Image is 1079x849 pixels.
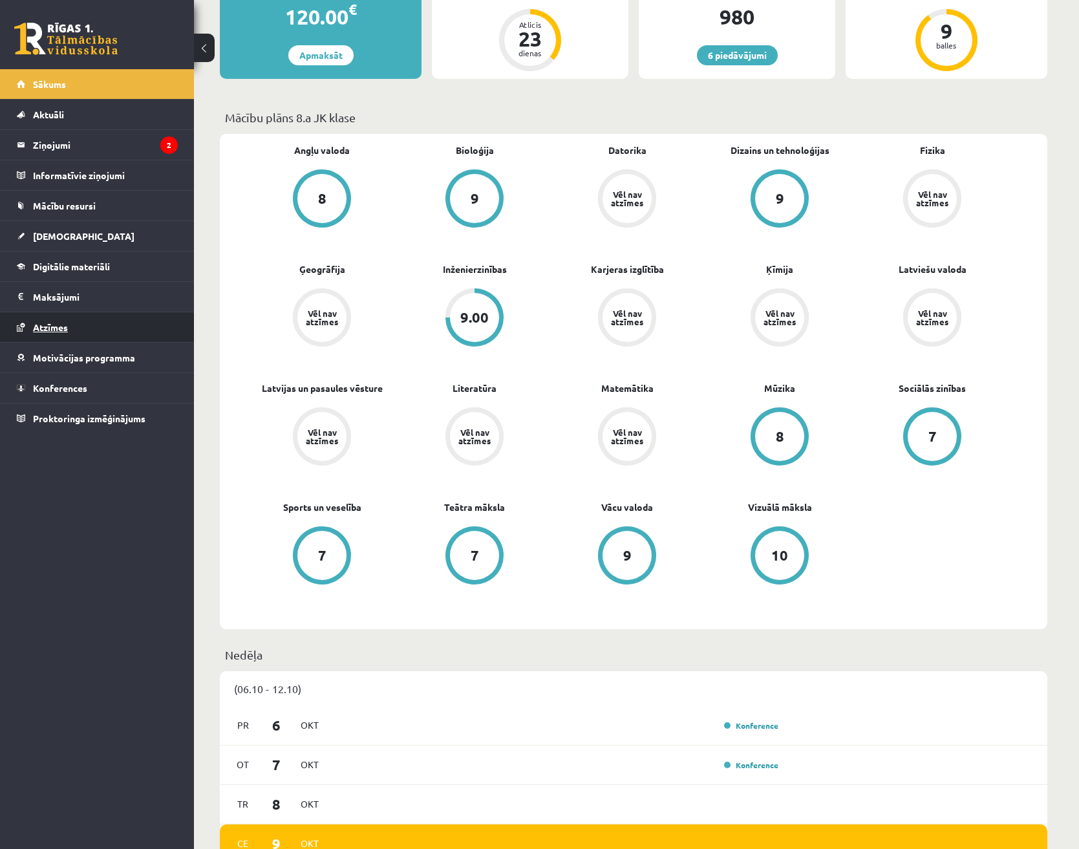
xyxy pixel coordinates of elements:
[17,252,178,281] a: Digitālie materiāli
[453,382,497,395] a: Literatūra
[33,352,135,363] span: Motivācijas programma
[246,526,398,587] a: 7
[460,310,489,325] div: 9.00
[230,755,257,775] span: Ot
[17,403,178,433] a: Proktoringa izmēģinājums
[776,429,784,444] div: 8
[601,382,654,395] a: Matemātika
[591,263,664,276] a: Karjeras izglītība
[899,382,966,395] a: Sociālās zinības
[225,646,1042,663] p: Nedēļa
[731,144,829,157] a: Dizains un tehnoloģijas
[511,28,550,49] div: 23
[246,288,398,349] a: Vēl nav atzīmes
[703,169,856,230] a: 9
[914,309,950,326] div: Vēl nav atzīmes
[398,526,551,587] a: 7
[17,221,178,251] a: [DEMOGRAPHIC_DATA]
[724,760,778,770] a: Konference
[296,715,323,735] span: Okt
[33,413,145,424] span: Proktoringa izmēģinājums
[456,144,494,157] a: Bioloģija
[697,45,778,65] a: 6 piedāvājumi
[764,382,795,395] a: Mūzika
[33,200,96,211] span: Mācību resursi
[398,288,551,349] a: 9.00
[703,288,856,349] a: Vēl nav atzīmes
[776,191,784,206] div: 9
[703,526,856,587] a: 10
[33,282,178,312] legend: Maksājumi
[703,407,856,468] a: 8
[14,23,118,55] a: Rīgas 1. Tālmācības vidusskola
[17,130,178,160] a: Ziņojumi2
[296,755,323,775] span: Okt
[456,428,493,445] div: Vēl nav atzīmes
[17,282,178,312] a: Maksājumi
[551,288,703,349] a: Vēl nav atzīmes
[246,169,398,230] a: 8
[230,715,257,735] span: Pr
[17,100,178,129] a: Aktuāli
[551,169,703,230] a: Vēl nav atzīmes
[160,136,178,154] i: 2
[511,21,550,28] div: Atlicis
[220,1,422,32] div: 120.00
[551,526,703,587] a: 9
[296,794,323,814] span: Okt
[766,263,793,276] a: Ķīmija
[856,288,1009,349] a: Vēl nav atzīmes
[17,343,178,372] a: Motivācijas programma
[33,109,64,120] span: Aktuāli
[639,1,835,32] div: 980
[294,144,350,157] a: Angļu valoda
[318,548,326,563] div: 7
[511,49,550,57] div: dienas
[288,45,354,65] a: Apmaksāt
[856,169,1009,230] a: Vēl nav atzīmes
[283,500,361,514] a: Sports un veselība
[899,263,967,276] a: Latviešu valoda
[609,190,645,207] div: Vēl nav atzīmes
[17,373,178,403] a: Konferences
[33,230,134,242] span: [DEMOGRAPHIC_DATA]
[299,263,345,276] a: Ģeogrāfija
[927,41,966,49] div: balles
[17,191,178,220] a: Mācību resursi
[609,309,645,326] div: Vēl nav atzīmes
[262,382,383,395] a: Latvijas un pasaules vēsture
[914,190,950,207] div: Vēl nav atzīmes
[398,169,551,230] a: 9
[304,309,340,326] div: Vēl nav atzīmes
[17,69,178,99] a: Sākums
[33,261,110,272] span: Digitālie materiāli
[623,548,632,563] div: 9
[33,130,178,160] legend: Ziņojumi
[927,21,966,41] div: 9
[33,321,68,333] span: Atzīmes
[748,500,812,514] a: Vizuālā māksla
[471,191,479,206] div: 9
[398,407,551,468] a: Vēl nav atzīmes
[225,109,1042,126] p: Mācību plāns 8.a JK klase
[220,671,1047,706] div: (06.10 - 12.10)
[17,160,178,190] a: Informatīvie ziņojumi
[601,500,653,514] a: Vācu valoda
[443,263,507,276] a: Inženierzinības
[33,78,66,90] span: Sākums
[257,793,297,815] span: 8
[551,407,703,468] a: Vēl nav atzīmes
[444,500,505,514] a: Teātra māksla
[920,144,945,157] a: Fizika
[724,720,778,731] a: Konference
[608,144,646,157] a: Datorika
[609,428,645,445] div: Vēl nav atzīmes
[17,312,178,342] a: Atzīmes
[257,754,297,775] span: 7
[230,794,257,814] span: Tr
[33,382,87,394] span: Konferences
[471,548,479,563] div: 7
[318,191,326,206] div: 8
[762,309,798,326] div: Vēl nav atzīmes
[856,407,1009,468] a: 7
